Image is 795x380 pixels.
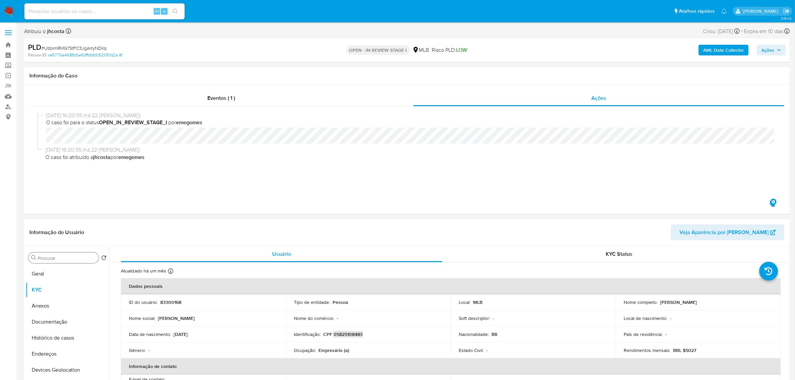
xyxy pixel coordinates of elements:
b: PLD [28,42,41,52]
button: Procurar [31,255,36,260]
b: jhcosta [46,27,64,35]
div: MLB [412,46,429,54]
input: Procurar [38,255,96,261]
input: Pesquise usuários ou casos... [24,7,185,16]
button: Histórico de casos [26,330,109,346]
span: O caso foi atribuído a por [45,154,774,161]
button: Documentação [26,314,109,330]
span: Veja Aparência por [PERSON_NAME] [679,224,769,240]
button: Anexos [26,298,109,314]
p: - [493,315,494,321]
p: Pessoa [333,299,348,305]
span: [DATE] 16:20:55 (há 22 [PERSON_NAME]) [46,112,774,119]
p: Estado Civil : [459,347,483,353]
button: Devices Geolocation [26,362,109,378]
span: Ações [761,45,774,55]
span: s [163,8,165,14]
b: AML Data Collector [703,45,744,55]
button: Veja Aparência por [PERSON_NAME] [671,224,784,240]
span: # UbbimRMG7StFC3JgArryNDKq [41,45,107,51]
p: [DATE] [174,331,188,337]
p: BRL $5027 [673,347,696,353]
p: Atualizado há um mês [121,268,166,274]
p: - [670,315,671,321]
span: Alt [154,8,160,14]
p: Identificação : [294,331,321,337]
p: 83300168 [160,299,181,305]
div: Criou: [DATE] [703,27,740,36]
p: Nome social : [129,315,155,321]
span: - [741,27,743,36]
p: Data de nascimento : [129,331,171,337]
button: Ações [757,45,786,55]
a: Notificações [721,8,727,14]
th: Dados pessoais [121,278,781,294]
p: - [486,347,487,353]
button: Endereços [26,346,109,362]
h1: Informação do Usuário [29,229,84,236]
p: - [148,347,150,353]
h1: Informação do Caso [29,72,784,79]
p: - [337,315,338,321]
b: Person ID [28,52,46,58]
span: Atalhos rápidos [679,8,715,15]
a: ce5776a468fb1be93ffdb6fc52051d2a [48,52,122,58]
span: LOW [456,46,467,54]
b: emegomes [118,153,145,161]
button: Geral [26,266,109,282]
span: Eventos ( 1 ) [207,94,235,102]
b: OPEN_IN_REVIEW_STAGE_I [99,119,167,126]
b: jhcosta [93,153,111,161]
th: Informação de contato [121,358,781,374]
button: KYC [26,282,109,298]
span: Expira em 10 dias [744,28,783,35]
p: OPEN - IN REVIEW STAGE I [347,45,410,55]
span: Ações [591,94,606,102]
p: País de residência : [624,331,662,337]
p: Gênero : [129,347,146,353]
p: [PERSON_NAME] [660,299,697,305]
p: Local : [459,299,470,305]
span: Usuário [272,250,291,258]
p: Nome do comércio : [294,315,334,321]
p: Nacionalidade : [459,331,489,337]
span: Atribuiu o [24,28,64,35]
span: O caso foi para o status por [46,119,774,126]
span: [DATE] 16:20:55 (há 22 [PERSON_NAME]) [45,146,774,154]
p: MLB [473,299,482,305]
p: jhonata.costa@mercadolivre.com [743,8,781,14]
p: ID do usuário : [129,299,158,305]
button: search-icon [168,7,182,16]
p: Tipo de entidade : [294,299,330,305]
button: AML Data Collector [699,45,749,55]
p: Soft descriptor : [459,315,490,321]
b: emegomes [176,119,202,126]
button: Retornar ao pedido padrão [101,255,107,262]
p: Ocupação : [294,347,316,353]
span: Risco PLD: [432,46,467,54]
p: Local de nascimento : [624,315,667,321]
p: [PERSON_NAME] [158,315,195,321]
p: Empresário (a) [319,347,349,353]
a: Sair [783,8,790,15]
p: Rendimentos mensais : [624,347,670,353]
p: Nome completo : [624,299,657,305]
p: CPF 05825108483 [323,331,363,337]
p: - [665,331,666,337]
span: KYC Status [606,250,633,258]
p: BR [491,331,498,337]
